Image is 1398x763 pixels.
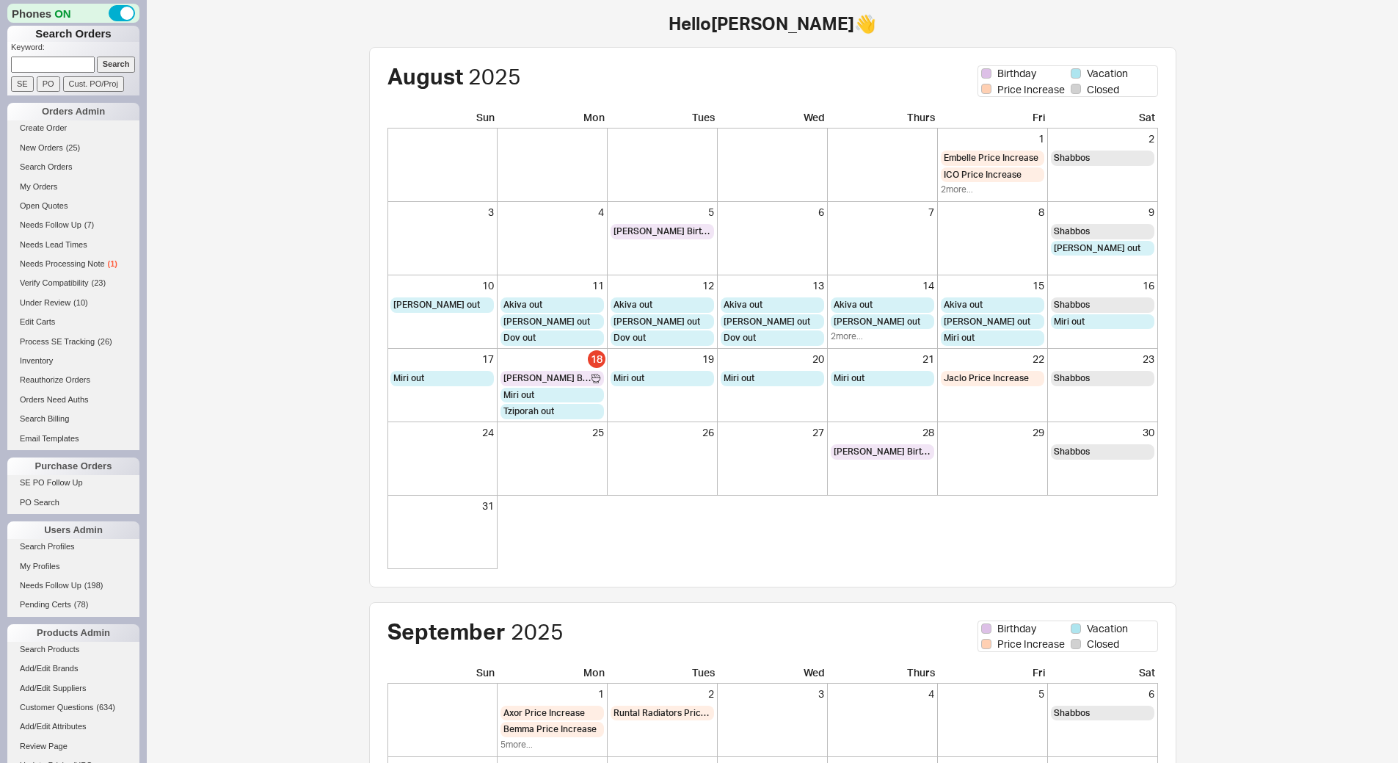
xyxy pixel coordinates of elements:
[511,618,564,645] span: 2025
[92,278,106,287] span: ( 23 )
[500,205,604,220] div: 4
[503,372,592,385] span: [PERSON_NAME] Birthday
[7,495,139,510] a: PO Search
[63,76,124,92] input: Cust. PO/Proj
[1087,637,1119,651] span: Closed
[997,637,1065,651] span: Price Increase
[390,499,494,513] div: 31
[831,278,934,293] div: 14
[7,642,139,657] a: Search Products
[7,198,139,214] a: Open Quotes
[503,332,536,344] span: Dov out
[997,82,1065,97] span: Price Increase
[84,220,94,229] span: ( 7 )
[498,665,608,684] div: Mon
[611,352,714,366] div: 19
[834,372,864,385] span: Miri out
[1087,621,1128,636] span: Vacation
[831,425,934,440] div: 28
[97,57,136,72] input: Search
[7,314,139,330] a: Edit Carts
[503,723,597,736] span: Bemma Price Increase
[944,316,1030,328] span: [PERSON_NAME] out
[54,6,71,21] span: ON
[828,110,938,129] div: Thurs
[944,332,975,344] span: Miri out
[7,431,139,446] a: Email Templates
[390,205,494,220] div: 3
[721,205,824,220] div: 6
[7,26,139,42] h1: Search Orders
[997,66,1036,81] span: Birthday
[7,719,139,734] a: Add/Edit Attributes
[1051,352,1154,366] div: 23
[7,237,139,253] a: Needs Lead Times
[1048,665,1158,684] div: Sat
[20,298,70,307] span: Under Review
[20,220,81,229] span: Needs Follow Up
[7,179,139,195] a: My Orders
[1054,242,1140,255] span: [PERSON_NAME] out
[831,687,934,701] div: 4
[7,624,139,642] div: Products Admin
[611,205,714,220] div: 5
[20,143,63,152] span: New Orders
[96,703,115,712] span: ( 634 )
[941,131,1044,146] div: 1
[1051,425,1154,440] div: 30
[724,372,754,385] span: Miri out
[7,739,139,754] a: Review Page
[831,205,934,220] div: 7
[614,332,646,344] span: Dov out
[390,425,494,440] div: 24
[503,389,534,402] span: Miri out
[20,337,95,346] span: Process SE Tracking
[834,299,873,311] span: Akiva out
[941,425,1044,440] div: 29
[7,4,139,23] div: Phones
[941,184,1044,196] div: 2 more...
[7,103,139,120] div: Orders Admin
[468,62,521,90] span: 2025
[7,353,139,369] a: Inventory
[941,205,1044,220] div: 8
[611,687,714,701] div: 2
[1051,278,1154,293] div: 16
[73,298,88,307] span: ( 10 )
[724,316,810,328] span: [PERSON_NAME] out
[503,316,590,328] span: [PERSON_NAME] out
[11,76,34,92] input: SE
[614,299,652,311] span: Akiva out
[7,411,139,427] a: Search Billing
[724,332,756,344] span: Dov out
[393,299,480,311] span: [PERSON_NAME] out
[7,392,139,408] a: Orders Need Auths
[498,110,608,129] div: Mon
[84,581,103,590] span: ( 198 )
[503,707,585,720] span: Axor Price Increase
[1048,110,1158,129] div: Sat
[834,446,931,458] span: [PERSON_NAME] Birthday
[7,559,139,574] a: My Profiles
[98,337,112,346] span: ( 26 )
[1051,687,1154,701] div: 6
[7,661,139,676] a: Add/Edit Brands
[611,425,714,440] div: 26
[938,110,1048,129] div: Fri
[108,259,117,268] span: ( 1 )
[20,259,105,268] span: Needs Processing Note
[724,299,762,311] span: Akiva out
[611,278,714,293] div: 12
[7,295,139,311] a: Under Review(10)
[7,700,139,715] a: Customer Questions(634)
[20,703,93,712] span: Customer Questions
[7,120,139,136] a: Create Order
[7,681,139,696] a: Add/Edit Suppliers
[20,600,71,609] span: Pending Certs
[11,42,139,57] p: Keyword:
[500,278,604,293] div: 11
[997,621,1036,636] span: Birthday
[1054,316,1085,328] span: Miri out
[614,372,644,385] span: Miri out
[944,299,983,311] span: Akiva out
